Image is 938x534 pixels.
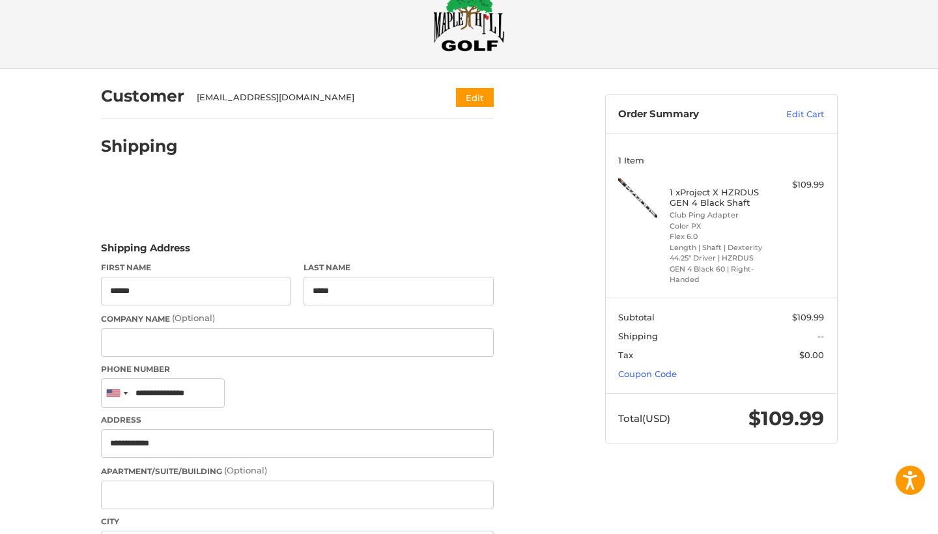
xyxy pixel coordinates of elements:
span: $109.99 [748,406,824,430]
label: Address [101,414,494,426]
button: Edit [456,88,494,107]
small: (Optional) [224,465,267,475]
label: Company Name [101,312,494,325]
small: (Optional) [172,313,215,323]
span: Subtotal [618,312,655,322]
span: -- [817,331,824,341]
h3: Order Summary [618,108,758,121]
li: Length | Shaft | Dexterity 44.25" Driver | HZRDUS GEN 4 Black 60 | Right-Handed [670,242,769,285]
li: Color PX [670,221,769,232]
span: Tax [618,350,633,360]
label: Last Name [304,262,494,274]
li: Club Ping Adapter [670,210,769,221]
a: Coupon Code [618,369,677,379]
h2: Shipping [101,136,178,156]
span: $0.00 [799,350,824,360]
div: $109.99 [773,178,824,191]
h3: 1 Item [618,155,824,165]
label: Phone Number [101,363,494,375]
div: [EMAIL_ADDRESS][DOMAIN_NAME] [197,91,431,104]
label: First Name [101,262,291,274]
span: Shipping [618,331,658,341]
a: Edit Cart [758,108,824,121]
span: Total (USD) [618,412,670,425]
li: Flex 6.0 [670,231,769,242]
legend: Shipping Address [101,241,190,262]
h2: Customer [101,86,184,106]
label: Apartment/Suite/Building [101,464,494,477]
label: City [101,516,494,527]
div: United States: +1 [102,379,132,407]
h4: 1 x Project X HZRDUS GEN 4 Black Shaft [670,187,769,208]
span: $109.99 [792,312,824,322]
